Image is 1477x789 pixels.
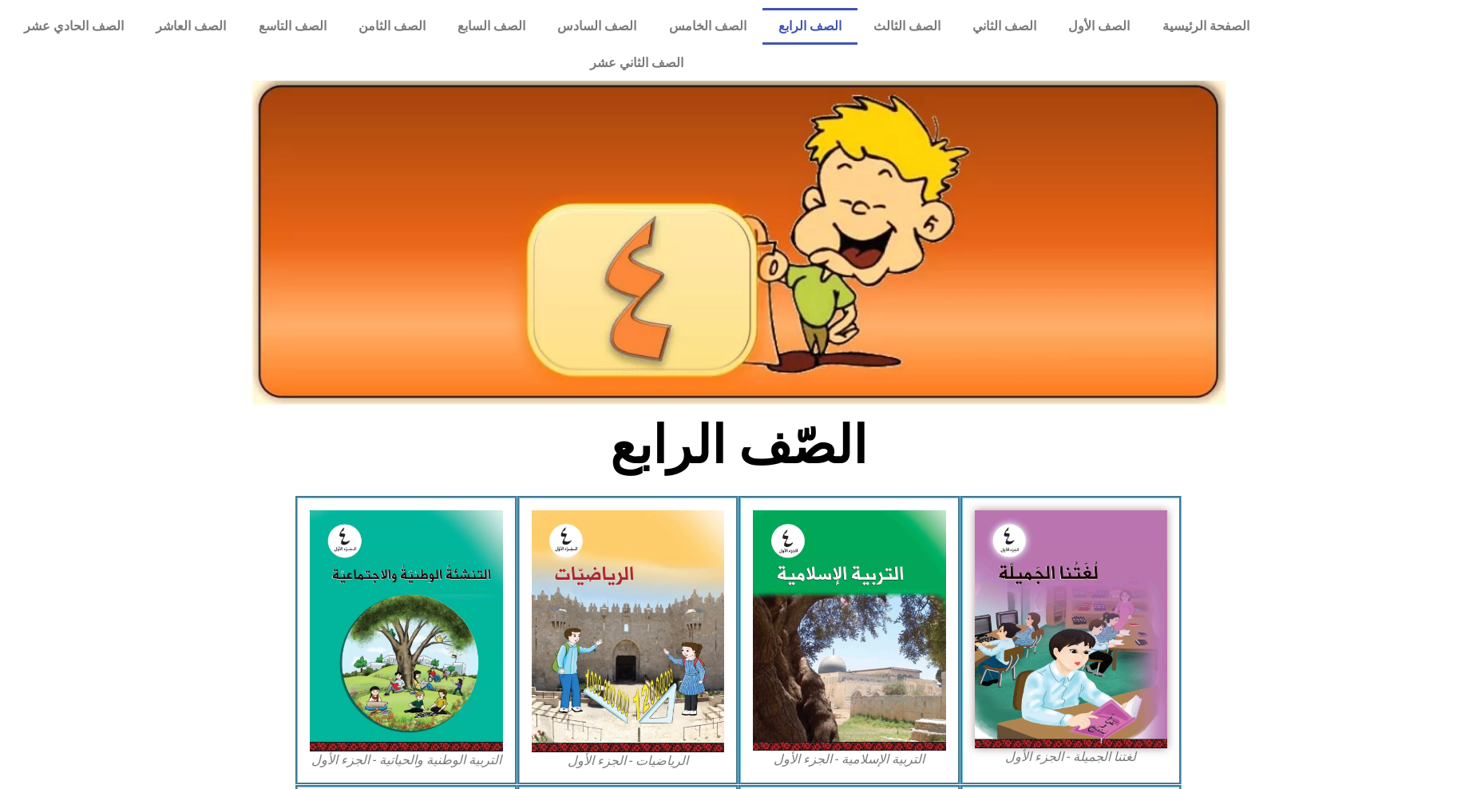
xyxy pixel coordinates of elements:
a: الصف الحادي عشر [8,8,140,45]
a: الصف الرابع [762,8,857,45]
a: الصف الخامس [652,8,762,45]
a: الصف الثاني عشر [8,45,1265,81]
a: الصفحة الرئيسية [1146,8,1265,45]
h2: الصّف الرابع [475,414,1003,477]
a: الصف الأول [1052,8,1146,45]
a: الصف الثامن [343,8,442,45]
figcaption: الرياضيات - الجزء الأول​ [532,752,725,770]
a: الصف التاسع [243,8,343,45]
figcaption: التربية الوطنية والحياتية - الجزء الأول​ [310,751,503,769]
a: الصف الثالث [857,8,956,45]
a: الصف العاشر [140,8,242,45]
figcaption: لغتنا الجميلة - الجزء الأول​ [975,748,1168,766]
a: الصف الثاني [956,8,1052,45]
a: الصف السادس [541,8,652,45]
a: الصف السابع [442,8,541,45]
figcaption: التربية الإسلامية - الجزء الأول [753,751,946,768]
